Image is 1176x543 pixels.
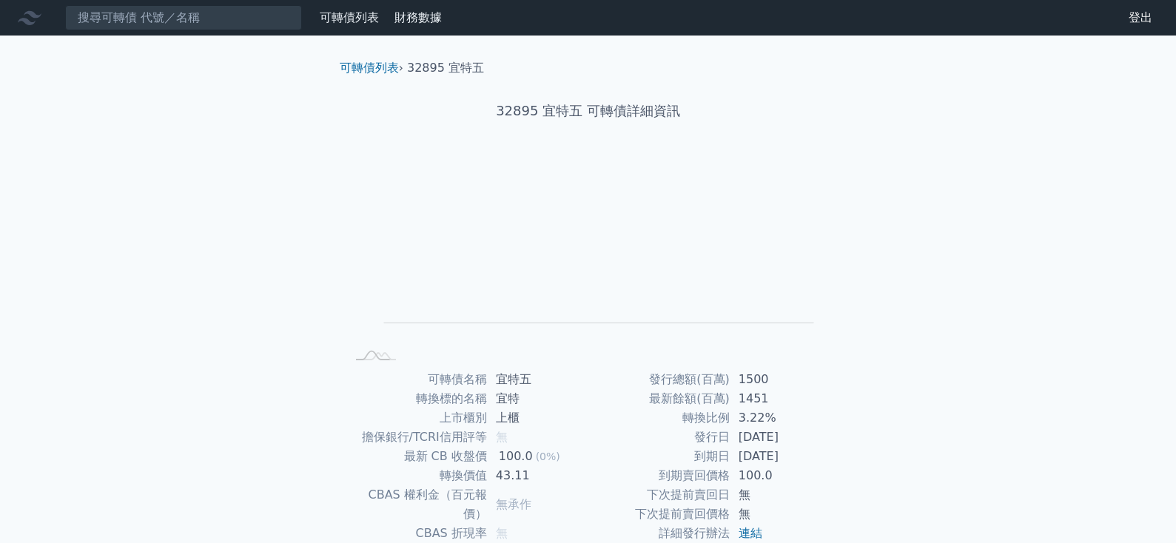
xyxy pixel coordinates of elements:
[588,524,730,543] td: 詳細發行辦法
[730,370,831,389] td: 1500
[730,408,831,428] td: 3.22%
[588,408,730,428] td: 轉換比例
[487,408,588,428] td: 上櫃
[340,61,399,75] a: 可轉債列表
[346,428,487,447] td: 擔保銀行/TCRI信用評等
[487,466,588,485] td: 43.11
[328,101,849,121] h1: 32895 宜特五 可轉債詳細資訊
[487,370,588,389] td: 宜特五
[730,466,831,485] td: 100.0
[394,10,442,24] a: 財務數據
[588,447,730,466] td: 到期日
[730,485,831,505] td: 無
[739,526,762,540] a: 連結
[496,447,536,466] div: 100.0
[407,59,484,77] li: 32895 宜特五
[588,485,730,505] td: 下次提前賣回日
[346,466,487,485] td: 轉換價值
[588,466,730,485] td: 到期賣回價格
[730,447,831,466] td: [DATE]
[1117,6,1164,30] a: 登出
[730,389,831,408] td: 1451
[340,59,403,77] li: ›
[320,10,379,24] a: 可轉債列表
[346,447,487,466] td: 最新 CB 收盤價
[588,389,730,408] td: 最新餘額(百萬)
[496,430,508,444] span: 無
[536,451,560,462] span: (0%)
[730,428,831,447] td: [DATE]
[487,389,588,408] td: 宜特
[730,505,831,524] td: 無
[370,167,814,344] g: Chart
[346,370,487,389] td: 可轉債名稱
[65,5,302,30] input: 搜尋可轉債 代號／名稱
[588,370,730,389] td: 發行總額(百萬)
[496,526,508,540] span: 無
[496,497,531,511] span: 無承作
[346,485,487,524] td: CBAS 權利金（百元報價）
[346,389,487,408] td: 轉換標的名稱
[588,505,730,524] td: 下次提前賣回價格
[346,524,487,543] td: CBAS 折現率
[588,428,730,447] td: 發行日
[346,408,487,428] td: 上市櫃別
